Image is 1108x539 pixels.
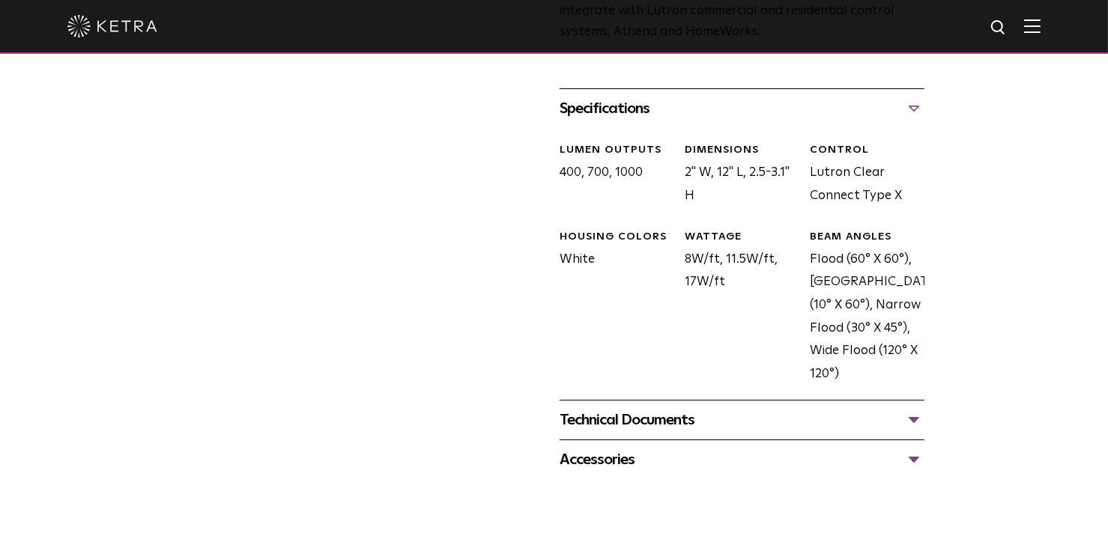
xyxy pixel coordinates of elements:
img: Hamburger%20Nav.svg [1024,19,1041,33]
div: BEAM ANGLES [810,230,924,245]
div: Accessories [560,448,924,472]
div: LUMEN OUTPUTS [560,143,673,158]
div: HOUSING COLORS [560,230,673,245]
div: White [548,230,673,386]
img: search icon [990,19,1008,37]
div: 8W/ft, 11.5W/ft, 17W/ft [673,230,799,386]
div: Specifications [560,97,924,121]
div: 2" W, 12" L, 2.5-3.1" H [673,143,799,207]
div: 400, 700, 1000 [548,143,673,207]
div: Technical Documents [560,408,924,432]
div: WATTAGE [685,230,799,245]
img: ketra-logo-2019-white [67,15,157,37]
div: DIMENSIONS [685,143,799,158]
div: Flood (60° X 60°), [GEOGRAPHIC_DATA] (10° X 60°), Narrow Flood (30° X 45°), Wide Flood (120° X 120°) [799,230,924,386]
div: CONTROL [810,143,924,158]
div: Lutron Clear Connect Type X [799,143,924,207]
